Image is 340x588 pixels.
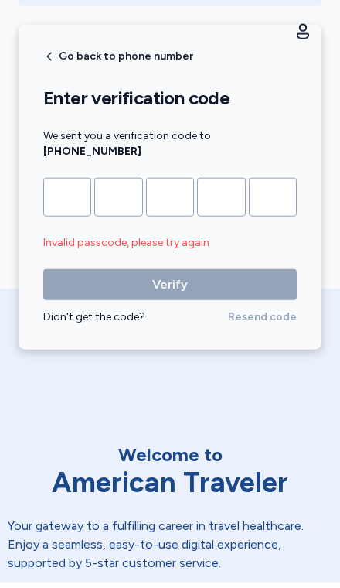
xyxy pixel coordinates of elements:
strong: [PHONE_NUMBER] [43,150,141,163]
span: Go back to phone number [59,56,193,67]
input: Please enter OTP character 4 [197,183,245,222]
input: Please enter OTP character 5 [249,183,297,222]
span: Resend code [228,315,297,330]
div: American Traveler [8,473,332,504]
button: Verify [43,275,297,306]
input: Please enter OTP character 1 [43,183,91,222]
div: Invalid passcode, please try again [43,241,297,256]
span: We sent you a verification code to [43,135,211,163]
input: Please enter OTP character 2 [94,183,142,222]
div: Didn't get the code? [43,315,228,330]
button: Go back to phone number [43,56,193,68]
h1: Enter verification code [43,92,297,115]
input: Please enter OTP character 3 [146,183,194,222]
span: Verify [152,281,188,299]
div: Welcome to [8,448,332,473]
div: Your gateway to a fulfilling career in travel healthcare. Enjoy a seamless, easy-to-use digital e... [8,522,332,578]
